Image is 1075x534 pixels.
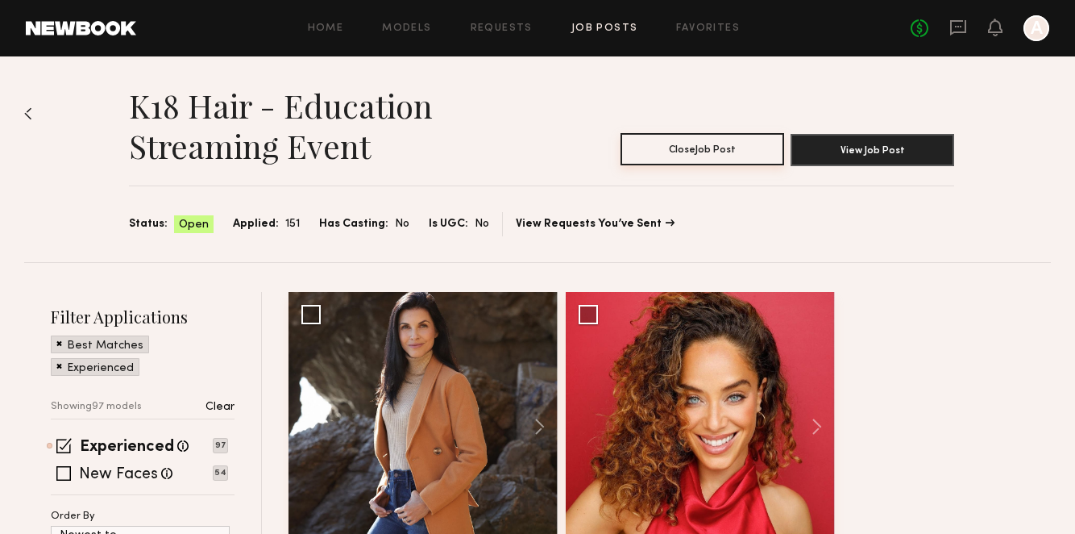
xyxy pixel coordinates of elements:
a: Requests [471,23,533,34]
p: Experienced [67,363,134,374]
p: Order By [51,511,95,522]
span: Status: [129,215,168,233]
label: Experienced [80,440,174,456]
a: A [1023,15,1049,41]
p: 54 [213,465,228,481]
h2: Filter Applications [51,306,235,327]
p: Clear [205,402,235,413]
span: Open [179,217,209,233]
a: Job Posts [571,23,638,34]
p: Showing 97 models [51,402,142,412]
span: Applied: [233,215,279,233]
span: No [395,215,409,233]
a: Favorites [676,23,740,34]
p: 97 [213,438,228,453]
span: Is UGC: [429,215,468,233]
a: Home [308,23,344,34]
button: View Job Post [791,134,954,166]
span: Has Casting: [319,215,388,233]
span: 151 [285,215,300,233]
label: New Faces [79,467,158,483]
a: Models [382,23,431,34]
span: No [475,215,489,233]
button: CloseJob Post [621,133,784,165]
a: View Requests You’ve Sent [516,219,674,230]
p: Best Matches [67,340,143,352]
h1: K18 Hair - Education Streaming Event [129,86,542,166]
img: Back to previous page [24,107,32,120]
